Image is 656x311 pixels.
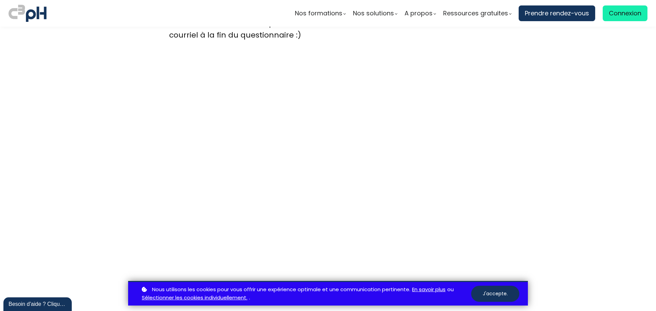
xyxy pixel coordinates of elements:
span: Connexion [609,8,641,18]
span: A propos [405,8,433,18]
span: Nos solutions [353,8,394,18]
span: Prendre rendez-vous [525,8,589,18]
a: Prendre rendez-vous [519,5,595,21]
span: Ressources gratuites [443,8,508,18]
span: Nous utilisons les cookies pour vous offrir une expérience optimale et une communication pertinente. [152,285,410,294]
img: logo C3PH [9,3,46,23]
p: ou . [140,285,471,302]
a: En savoir plus [412,285,446,294]
iframe: chat widget [3,296,73,311]
button: J'accepte. [471,286,519,302]
a: Sélectionner les cookies individuellement. [142,294,247,302]
a: Connexion [603,5,647,21]
span: Nos formations [295,8,342,18]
